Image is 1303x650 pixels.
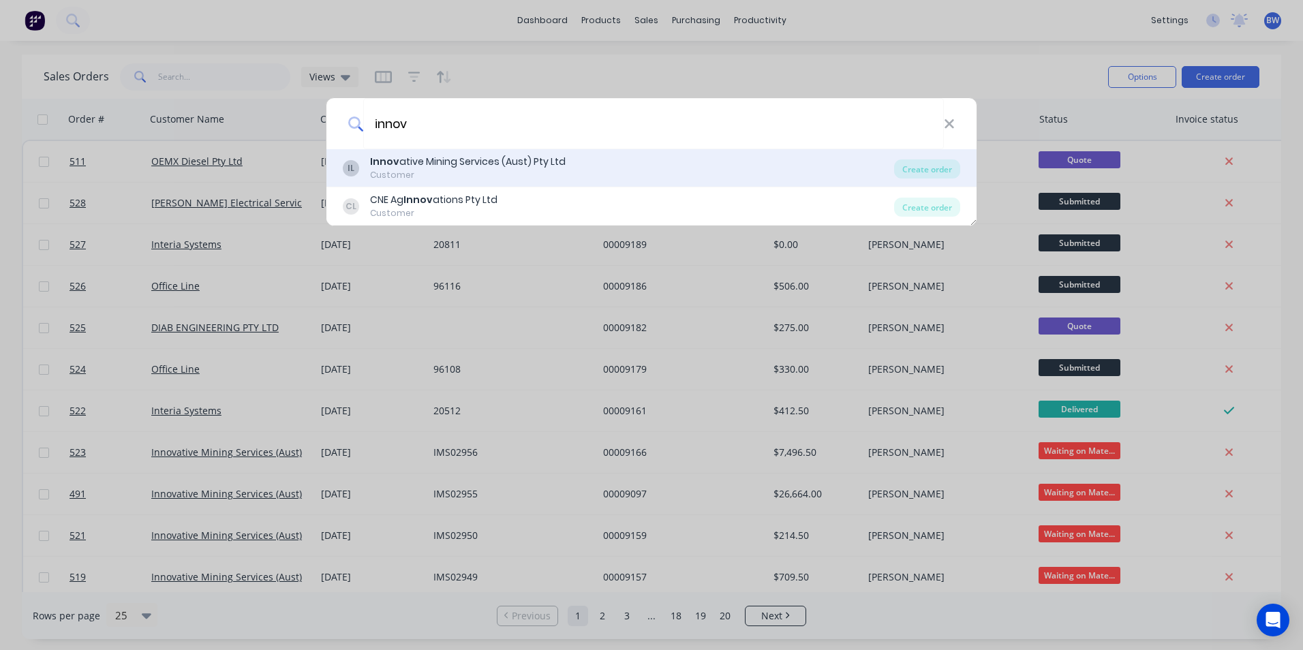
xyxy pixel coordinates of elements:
div: IL [343,160,359,176]
div: Create order [894,159,960,179]
div: Customer [370,207,497,219]
div: ative Mining Services (Aust) Pty Ltd [370,155,566,169]
b: Innov [370,155,399,168]
div: Customer [370,169,566,181]
div: CL [343,198,359,215]
div: Open Intercom Messenger [1257,604,1289,636]
div: Create order [894,198,960,217]
b: Innov [403,193,433,206]
input: Enter a customer name to create a new order... [363,98,944,149]
div: CNE Ag ations Pty Ltd [370,193,497,207]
